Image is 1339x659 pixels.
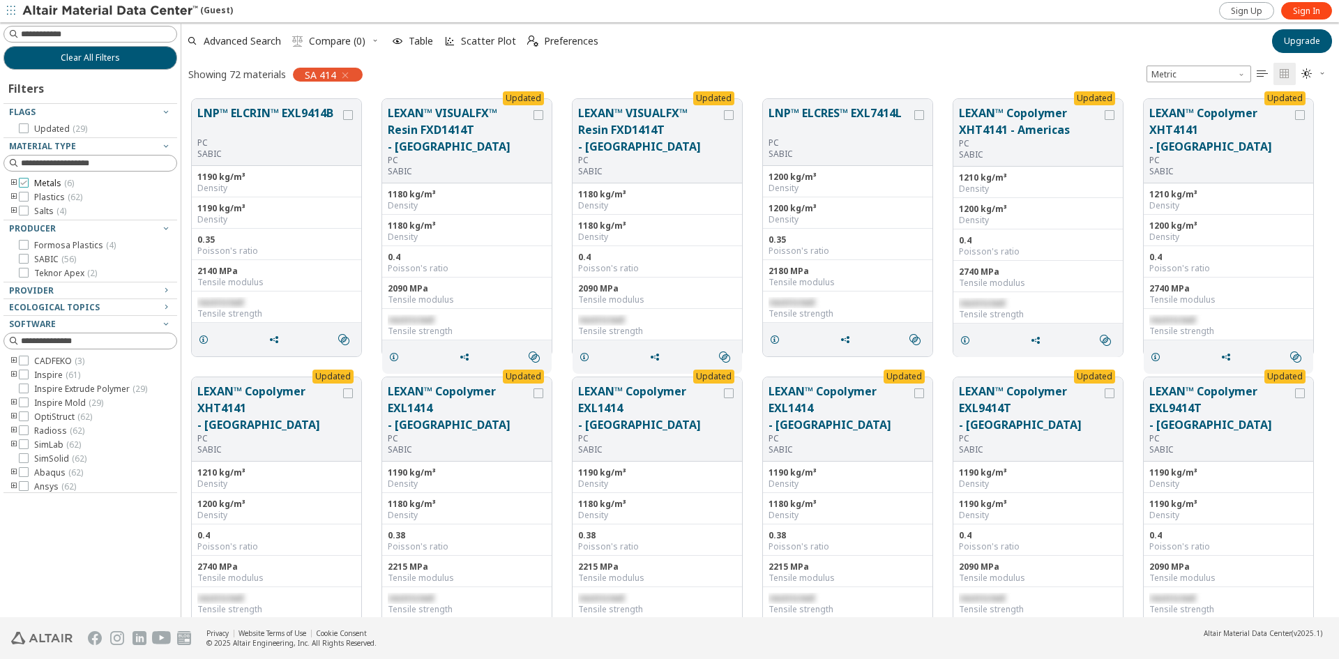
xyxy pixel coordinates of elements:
[204,36,281,46] span: Advanced Search
[769,592,815,604] span: restricted
[70,425,84,437] span: ( 62 )
[61,253,76,265] span: ( 56 )
[1257,68,1268,79] i: 
[959,478,1117,490] div: Density
[34,425,84,437] span: Radioss
[34,481,76,492] span: Ansys
[769,203,927,214] div: 1200 kg/m³
[3,104,177,121] button: Flags
[1024,326,1053,354] button: Share
[578,294,736,305] div: Tensile modulus
[719,351,730,363] i: 
[769,444,911,455] p: SABIC
[1231,6,1262,17] span: Sign Up
[769,573,927,584] div: Tensile modulus
[388,166,531,177] p: SABIC
[388,314,434,326] span: restricted
[1281,2,1332,20] a: Sign In
[959,444,1102,455] p: SABIC
[578,166,721,177] p: SABIC
[34,178,74,189] span: Metals
[9,370,19,381] i: toogle group
[388,220,546,232] div: 1180 kg/m³
[239,628,306,638] a: Website Terms of Use
[197,266,356,277] div: 2140 MPa
[388,232,546,243] div: Density
[769,561,927,573] div: 2215 MPa
[573,343,602,371] button: Details
[106,239,116,251] span: ( 4 )
[769,433,911,444] div: PC
[1273,63,1296,85] button: Tile View
[3,46,177,70] button: Clear All Filters
[959,105,1102,138] button: LEXAN™ Copolymer XHT4141 - Americas
[34,192,82,203] span: Plastics
[959,541,1117,552] div: Poisson's ratio
[578,220,736,232] div: 1180 kg/m³
[197,214,356,225] div: Density
[68,191,82,203] span: ( 62 )
[959,278,1117,289] div: Tensile modulus
[9,206,19,217] i: toogle group
[578,510,736,521] div: Density
[1301,68,1312,79] i: 
[578,604,736,615] div: Tensile strength
[578,433,721,444] div: PC
[197,308,356,319] div: Tensile strength
[578,155,721,166] div: PC
[9,318,56,330] span: Software
[959,510,1117,521] div: Density
[693,91,734,105] div: Updated
[197,137,340,149] div: PC
[769,137,911,149] div: PC
[388,263,546,274] div: Poisson's ratio
[197,444,340,455] p: SABIC
[959,183,1117,195] div: Density
[388,561,546,573] div: 2215 MPa
[693,370,734,384] div: Updated
[1149,530,1308,541] div: 0.4
[1149,189,1308,200] div: 1210 kg/m³
[769,277,927,288] div: Tensile modulus
[1204,628,1292,638] span: Altair Material Data Center
[9,192,19,203] i: toogle group
[959,266,1117,278] div: 2740 MPa
[959,309,1117,320] div: Tensile strength
[388,294,546,305] div: Tensile modulus
[578,383,721,433] button: LEXAN™ Copolymer EXL1414 - [GEOGRAPHIC_DATA]
[769,308,927,319] div: Tensile strength
[11,632,73,644] img: Altair Engineering
[197,592,243,604] span: restricted
[1204,628,1322,638] div: (v2025.1)
[578,530,736,541] div: 0.38
[34,384,147,395] span: Inspire Extrude Polymer
[1144,343,1173,371] button: Details
[34,356,84,367] span: CADFEKO
[1149,499,1308,510] div: 1190 kg/m³
[578,444,721,455] p: SABIC
[527,36,538,47] i: 
[34,268,97,279] span: Teknor Apex
[578,252,736,263] div: 0.4
[959,297,1005,309] span: restricted
[959,433,1102,444] div: PC
[197,433,340,444] div: PC
[388,189,546,200] div: 1180 kg/m³
[87,267,97,279] span: ( 2 )
[197,541,356,552] div: Poisson's ratio
[1149,478,1308,490] div: Density
[34,467,83,478] span: Abaqus
[192,326,221,354] button: Details
[9,397,19,409] i: toogle group
[578,573,736,584] div: Tensile modulus
[388,592,434,604] span: restricted
[9,106,36,118] span: Flags
[332,326,361,354] button: Similar search
[959,138,1102,149] div: PC
[56,205,66,217] span: ( 4 )
[1264,370,1306,384] div: Updated
[1149,326,1308,337] div: Tensile strength
[197,573,356,584] div: Tensile modulus
[959,467,1117,478] div: 1190 kg/m³
[1149,433,1292,444] div: PC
